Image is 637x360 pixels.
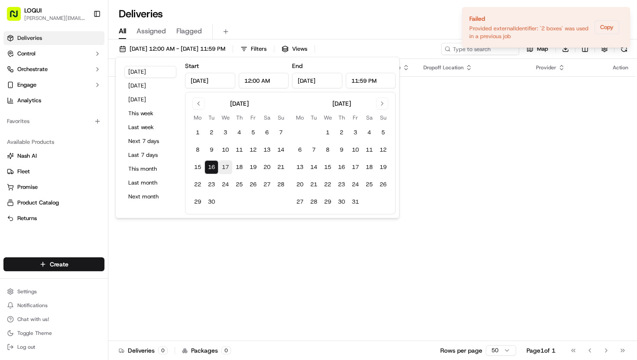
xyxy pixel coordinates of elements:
button: 10 [218,143,232,157]
button: 7 [307,143,321,157]
span: [DATE] 12:00 AM - [DATE] 11:59 PM [130,45,225,53]
a: Promise [7,183,101,191]
button: Filters [237,43,270,55]
button: Engage [3,78,104,92]
th: Thursday [335,113,348,122]
button: 27 [260,178,274,191]
button: [DATE] [124,80,176,92]
th: Friday [246,113,260,122]
button: See all [134,111,158,121]
a: Product Catalog [7,199,101,207]
button: 14 [307,160,321,174]
span: Engage [17,81,36,89]
span: Nash AI [17,152,37,160]
span: All [119,26,126,36]
button: 12 [246,143,260,157]
button: 4 [362,126,376,139]
button: 28 [274,178,288,191]
th: Sunday [274,113,288,122]
button: 27 [293,195,307,209]
button: Create [3,257,104,271]
th: Tuesday [205,113,218,122]
div: Start new chat [29,83,142,91]
a: Returns [7,214,101,222]
button: [PERSON_NAME][EMAIL_ADDRESS][DOMAIN_NAME] [24,15,86,22]
button: 26 [246,178,260,191]
span: Regen Pajulas [27,134,63,141]
button: 19 [246,160,260,174]
div: Available Products [3,135,104,149]
button: 8 [191,143,205,157]
input: Date [292,73,342,88]
button: 1 [191,126,205,139]
div: 0 [158,347,168,354]
button: 9 [205,143,218,157]
div: Favorites [3,114,104,128]
button: 20 [260,160,274,174]
span: Analytics [17,97,41,104]
button: Go to previous month [192,97,205,110]
button: 7 [274,126,288,139]
button: 10 [348,143,362,157]
button: 31 [348,195,362,209]
th: Friday [348,113,362,122]
button: Control [3,47,104,61]
button: Nash AI [3,149,104,163]
button: 23 [205,178,218,191]
button: 30 [205,195,218,209]
button: This month [124,163,176,175]
button: Next month [124,191,176,203]
button: 1 [321,126,335,139]
span: Fleet [17,168,30,175]
button: 26 [376,178,390,191]
div: Packages [182,346,231,355]
button: Last month [124,177,176,189]
span: Promise [17,183,38,191]
button: LOQUI[PERSON_NAME][EMAIL_ADDRESS][DOMAIN_NAME] [3,3,90,24]
button: Settings [3,285,104,298]
div: Page 1 of 1 [526,346,556,355]
h1: Deliveries [119,7,163,21]
div: We're available if you need us! [29,91,110,98]
th: Wednesday [218,113,232,122]
button: This week [124,107,176,120]
span: Provider [536,64,556,71]
button: 13 [293,160,307,174]
button: 25 [362,178,376,191]
button: 18 [362,160,376,174]
button: 19 [376,160,390,174]
th: Sunday [376,113,390,122]
button: 14 [274,143,288,157]
span: Flagged [176,26,202,36]
input: Date [185,73,235,88]
div: 0 [221,347,231,354]
button: 21 [307,178,321,191]
button: LOQUI [24,6,42,15]
span: Create [50,260,68,269]
button: Returns [3,211,104,225]
input: Type to search [441,43,519,55]
p: Welcome 👋 [9,35,158,49]
button: 11 [232,143,246,157]
span: Notifications [17,302,48,309]
button: 2 [205,126,218,139]
div: 💻 [73,171,80,178]
button: 3 [218,126,232,139]
a: Powered byPylon [61,191,105,198]
span: Assigned [136,26,166,36]
button: 29 [321,195,335,209]
button: 22 [191,178,205,191]
button: 15 [321,160,335,174]
span: Product Catalog [17,199,59,207]
button: Orchestrate [3,62,104,76]
button: [DATE] [124,66,176,78]
button: 20 [293,178,307,191]
button: Toggle Theme [3,327,104,339]
span: Dropoff Location [423,64,464,71]
button: 11 [362,143,376,157]
button: 6 [260,126,274,139]
span: Returns [17,214,37,222]
span: Chat with us! [17,316,49,323]
button: Promise [3,180,104,194]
